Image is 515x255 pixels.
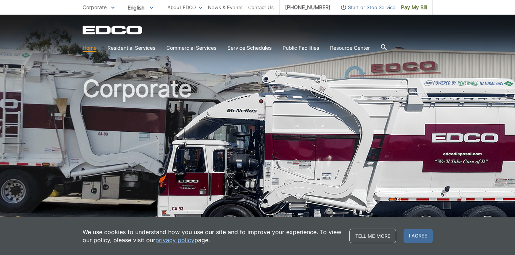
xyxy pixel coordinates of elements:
[122,1,159,14] span: English
[208,3,243,11] a: News & Events
[83,44,96,52] a: Home
[107,44,155,52] a: Residential Services
[83,26,143,34] a: EDCD logo. Return to the homepage.
[404,229,433,243] span: I agree
[167,3,202,11] a: About EDCO
[166,44,216,52] a: Commercial Services
[330,44,370,52] a: Resource Center
[283,44,319,52] a: Public Facilities
[401,3,427,11] span: Pay My Bill
[349,229,396,243] a: Tell me more
[83,228,342,244] p: We use cookies to understand how you use our site and to improve your experience. To view our pol...
[227,44,272,52] a: Service Schedules
[83,4,107,10] span: Corporate
[248,3,274,11] a: Contact Us
[155,236,194,244] a: privacy policy
[83,77,433,237] h1: Corporate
